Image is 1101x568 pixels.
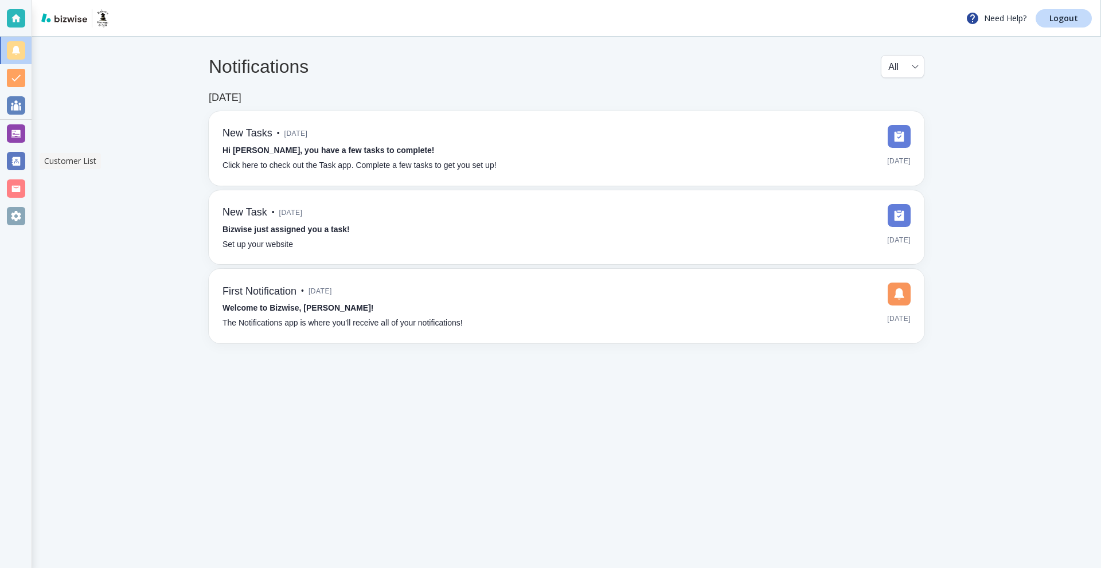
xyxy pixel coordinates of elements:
[277,127,280,140] p: •
[1049,14,1078,22] p: Logout
[209,92,241,104] h6: [DATE]
[222,206,267,219] h6: New Task
[888,204,911,227] img: DashboardSidebarTasks.svg
[222,317,463,330] p: The Notifications app is where you’ll receive all of your notifications!
[966,11,1026,25] p: Need Help?
[41,13,87,22] img: bizwise
[44,155,96,167] p: Customer List
[222,285,296,298] h6: First Notification
[209,111,924,186] a: New Tasks•[DATE]Hi [PERSON_NAME], you have a few tasks to complete!Click here to check out the Ta...
[887,310,911,327] span: [DATE]
[309,283,332,300] span: [DATE]
[301,285,304,297] p: •
[888,125,911,148] img: DashboardSidebarTasks.svg
[888,283,911,305] img: DashboardSidebarNotification.svg
[97,9,108,28] img: Balance Massage and Spa
[209,56,309,77] h4: Notifications
[1036,9,1092,28] a: Logout
[222,127,272,140] h6: New Tasks
[209,190,924,265] a: New Task•[DATE]Bizwise just assigned you a task!Set up your website[DATE]
[888,56,917,77] div: All
[279,204,303,221] span: [DATE]
[284,125,308,142] span: [DATE]
[887,232,911,249] span: [DATE]
[209,269,924,343] a: First Notification•[DATE]Welcome to Bizwise, [PERSON_NAME]!The Notifications app is where you’ll ...
[222,146,435,155] strong: Hi [PERSON_NAME], you have a few tasks to complete!
[272,206,275,219] p: •
[222,238,293,251] p: Set up your website
[222,225,350,234] strong: Bizwise just assigned you a task!
[887,152,911,170] span: [DATE]
[222,159,497,172] p: Click here to check out the Task app. Complete a few tasks to get you set up!
[222,303,373,312] strong: Welcome to Bizwise, [PERSON_NAME]!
